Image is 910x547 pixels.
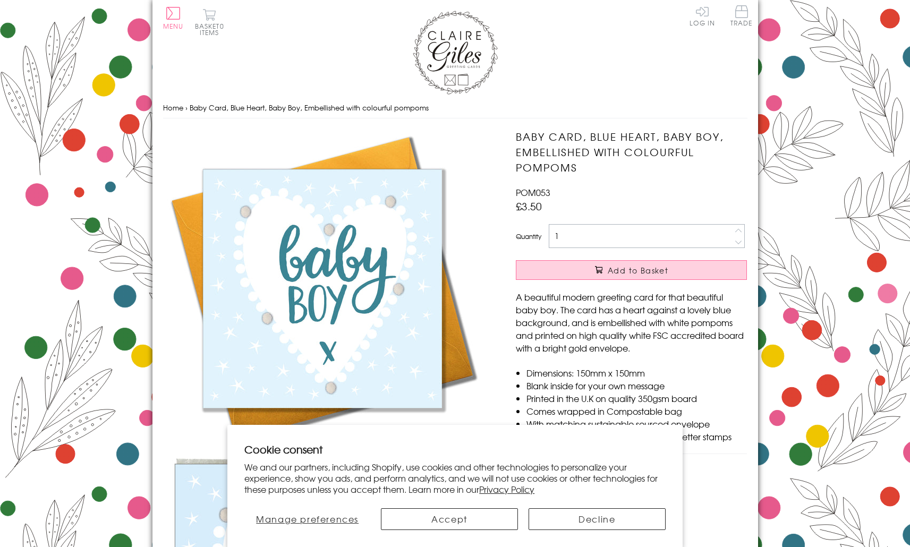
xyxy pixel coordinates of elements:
p: A beautiful modern greeting card for that beautiful baby boy. The card has a heart against a love... [516,290,747,354]
span: › [185,102,188,113]
a: Log In [690,5,715,26]
span: £3.50 [516,199,542,213]
li: With matching sustainable sourced envelope [526,417,747,430]
button: Accept [381,508,518,530]
span: 0 items [200,21,224,37]
a: Privacy Policy [479,483,534,495]
li: Dimensions: 150mm x 150mm [526,366,747,379]
h2: Cookie consent [244,442,666,457]
button: Decline [529,508,666,530]
span: Manage preferences [256,512,359,525]
span: POM053 [516,186,550,199]
li: Comes wrapped in Compostable bag [526,405,747,417]
span: Add to Basket [608,265,668,276]
li: Printed in the U.K on quality 350gsm board [526,392,747,405]
img: Baby Card, Blue Heart, Baby Boy, Embellished with colourful pompoms [163,129,482,448]
span: Baby Card, Blue Heart, Baby Boy, Embellished with colourful pompoms [190,102,429,113]
nav: breadcrumbs [163,97,747,119]
h1: Baby Card, Blue Heart, Baby Boy, Embellished with colourful pompoms [516,129,747,175]
img: Claire Giles Greetings Cards [413,11,498,95]
button: Menu [163,7,184,29]
label: Quantity [516,232,541,241]
li: Blank inside for your own message [526,379,747,392]
button: Add to Basket [516,260,747,280]
button: Manage preferences [244,508,370,530]
span: Trade [730,5,753,26]
a: Trade [730,5,753,28]
p: We and our partners, including Shopify, use cookies and other technologies to personalize your ex... [244,461,666,494]
span: Menu [163,21,184,31]
a: Home [163,102,183,113]
button: Basket0 items [195,8,224,36]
